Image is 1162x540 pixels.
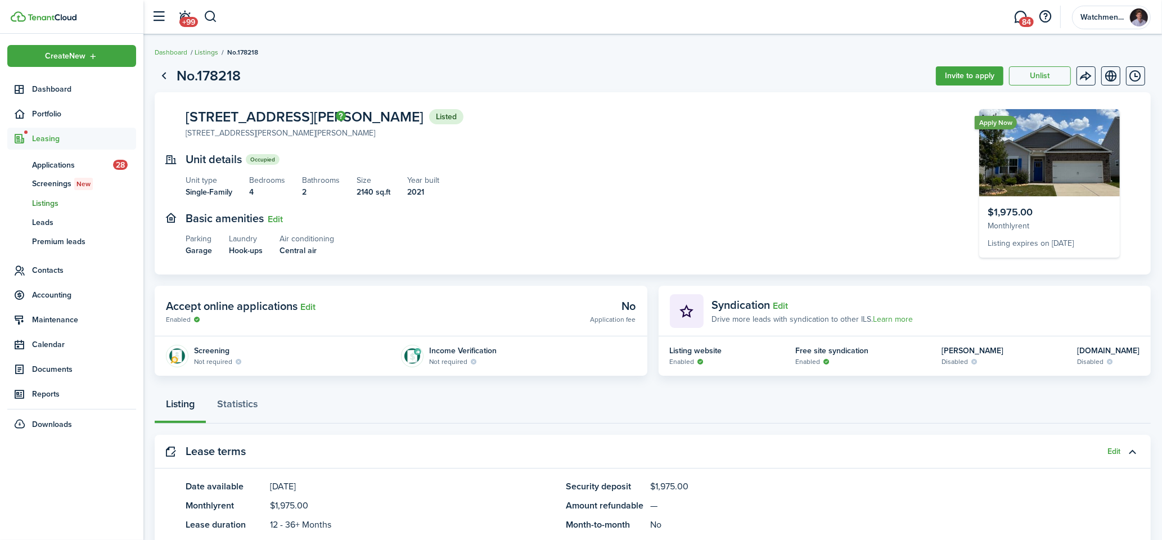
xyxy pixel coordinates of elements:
[566,480,645,493] panel-main-title: Security deposit
[206,390,269,424] a: Statistics
[591,314,636,325] listing-view-item-indicator: Application fee
[46,52,86,60] span: Create New
[988,205,1111,220] div: $1,975.00
[186,110,424,124] span: [STREET_ADDRESS][PERSON_NAME]
[1077,345,1140,357] div: [DOMAIN_NAME]
[7,174,136,193] a: ScreeningsNew
[975,116,1017,129] ribbon: Apply Now
[32,178,136,190] span: Screenings
[873,313,913,325] a: Learn more
[246,154,280,165] status: Occupied
[227,47,258,57] span: No.178218
[186,499,264,512] panel-main-title: Monthly rent
[591,298,636,314] div: No
[155,47,187,57] a: Dashboard
[186,212,264,225] text-item: Basic amenities
[174,3,196,31] a: Notifications
[32,314,136,326] span: Maintenance
[148,6,170,28] button: Open sidebar
[795,345,868,357] div: Free site syndication
[1123,442,1142,461] button: Toggle accordion
[650,499,1120,512] panel-main-description: —
[979,109,1120,196] img: Listing avatar
[712,296,771,313] span: Syndication
[1077,66,1096,85] button: Open menu
[357,186,390,198] listing-view-item-description: 2140 sq.ft
[280,233,334,245] listing-view-item-title: Air conditioning
[302,186,340,198] listing-view-item-description: 2
[942,345,1004,357] div: [PERSON_NAME]
[186,233,212,245] listing-view-item-title: Parking
[249,186,285,198] listing-view-item-description: 4
[186,153,242,166] text-item: Unit details
[670,357,722,367] listing-view-item-indicator: Enabled
[249,174,285,186] listing-view-item-title: Bedrooms
[32,418,72,430] span: Downloads
[32,289,136,301] span: Accounting
[712,313,913,325] div: Drive more leads with syndication to other ILS.
[429,109,463,125] status: Listed
[186,186,232,198] listing-view-item-description: Single-Family
[32,388,136,400] span: Reports
[32,339,136,350] span: Calendar
[76,179,91,189] span: New
[186,127,375,139] div: [STREET_ADDRESS][PERSON_NAME][PERSON_NAME]
[229,245,263,256] listing-view-item-description: Hook-ups
[407,174,439,186] listing-view-item-title: Year built
[1010,3,1032,31] a: Messaging
[7,78,136,100] a: Dashboard
[186,445,246,458] panel-main-title: Lease terms
[32,217,136,228] span: Leads
[186,245,212,256] listing-view-item-description: Garage
[11,11,26,22] img: TenantCloud
[268,214,283,224] button: Edit
[1077,357,1140,367] listing-view-item-indicator: Disabled
[186,518,264,532] panel-main-title: Lease duration
[429,357,497,367] listing-view-item-indicator: Not required
[357,174,390,186] listing-view-item-title: Size
[32,83,136,95] span: Dashboard
[32,236,136,247] span: Premium leads
[32,197,136,209] span: Listings
[936,66,1003,85] button: Invite to apply
[566,499,645,512] panel-main-title: Amount refundable
[7,213,136,232] a: Leads
[280,245,334,256] listing-view-item-description: Central air
[1009,66,1071,85] button: Unlist
[32,363,136,375] span: Documents
[7,383,136,405] a: Reports
[7,193,136,213] a: Listings
[773,301,789,311] button: Edit
[32,264,136,276] span: Contacts
[194,357,242,367] listing-view-item-indicator: Not required
[1101,66,1120,85] a: View on website
[194,345,242,357] div: Screening
[7,232,136,251] a: Premium leads
[566,518,645,532] panel-main-title: Month-to-month
[670,345,722,357] div: Listing website
[186,174,232,186] listing-view-item-title: Unit type
[942,357,1004,367] listing-view-item-indicator: Disabled
[113,160,128,170] span: 28
[195,47,218,57] a: Listings
[155,66,174,85] a: Go back
[270,480,555,493] panel-main-description: [DATE]
[32,108,136,120] span: Portfolio
[650,480,1120,493] panel-main-description: $1,975.00
[650,518,1120,532] panel-main-description: No
[32,159,113,171] span: Applications
[179,17,198,27] span: +99
[407,186,439,198] listing-view-item-description: 2021
[1080,13,1125,21] span: Watchmen Property Management
[270,499,555,512] panel-main-description: $1,975.00
[166,298,298,314] span: Accept online applications
[1107,447,1120,456] button: Edit
[1019,17,1034,27] span: 84
[177,65,241,87] h1: No.178218
[166,345,188,367] img: Tenant screening
[795,357,868,367] listing-view-item-indicator: Enabled
[270,518,555,532] panel-main-description: 12 - 36+ Months
[302,174,340,186] listing-view-item-title: Bathrooms
[988,237,1111,249] div: Listing expires on [DATE]
[7,155,136,174] a: Applications28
